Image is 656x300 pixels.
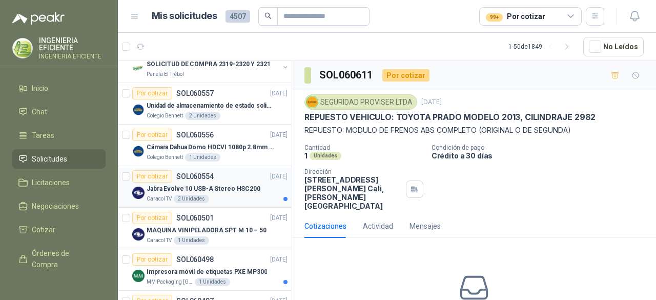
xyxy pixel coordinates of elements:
p: [DATE] [270,255,288,265]
p: REPUESTO: MODULO DE FRENOS ABS COMPLETO (ORIGINAL O DE SEGUNDA) [304,125,644,136]
p: Condición de pago [432,144,652,151]
p: [DATE] [270,130,288,140]
span: 4507 [225,10,250,23]
div: Unidades [310,152,341,160]
p: [STREET_ADDRESS][PERSON_NAME] Cali , [PERSON_NAME][GEOGRAPHIC_DATA] [304,175,402,210]
a: Por cotizarSOL060557[DATE] Company LogoUnidad de almacenamiento de estado solido Marca SK hynix [... [118,83,292,125]
p: SOL060554 [176,173,214,180]
span: search [264,12,272,19]
p: 1 [304,151,307,160]
img: Company Logo [306,96,318,108]
p: MM Packaging [GEOGRAPHIC_DATA] [147,278,193,286]
p: Jabra Evolve 10 USB-A Stereo HSC200 [147,184,260,194]
div: Por cotizar [132,170,172,183]
button: No Leídos [583,37,644,56]
img: Company Logo [132,270,145,282]
p: Impresora móvil de etiquetas PXE MP300 [147,267,267,277]
p: INGENIERIA EFICIENTE [39,53,106,59]
a: Por cotizarSOL060556[DATE] Company LogoCámara Dahua Domo HDCVI 1080p 2.8mm IP67 Led IR 30m mts no... [118,125,292,166]
p: Colegio Bennett [147,153,183,162]
p: REPUESTO VEHICULO: TOYOTA PRADO MODELO 2013, CILINDRAJE 2982 [304,112,596,123]
a: Cotizar [12,220,106,239]
p: Caracol TV [147,195,172,203]
h3: SOL060611 [319,67,374,83]
a: Chat [12,102,106,122]
div: Por cotizar [132,87,172,99]
p: SOL060498 [176,256,214,263]
p: Cámara Dahua Domo HDCVI 1080p 2.8mm IP67 Led IR 30m mts nocturnos [147,143,274,152]
span: Tareas [32,130,54,141]
a: 5 0 0 0 0 0 GSOL005934[DATE] Company LogoSOLICITUD DE COMPRA 2319-2320 Y 2321Panela El Trébol [132,46,290,78]
a: Por cotizarSOL060498[DATE] Company LogoImpresora móvil de etiquetas PXE MP300MM Packaging [GEOGRA... [118,249,292,291]
div: Por cotizar [382,69,429,82]
a: Solicitudes [12,149,106,169]
a: Tareas [12,126,106,145]
div: Por cotizar [132,212,172,224]
p: INGENIERIA EFICIENTE [39,37,106,51]
span: Solicitudes [32,153,67,165]
p: Unidad de almacenamiento de estado solido Marca SK hynix [DATE] NVMe 256GB HFM256GDJTNG-8310A M.2... [147,101,274,111]
p: [DATE] [270,89,288,98]
div: 1 Unidades [195,278,230,286]
p: [DATE] [270,213,288,223]
a: Licitaciones [12,173,106,192]
span: Licitaciones [32,177,70,188]
div: 1 - 50 de 1849 [508,38,575,55]
img: Company Logo [13,38,32,58]
p: [DATE] [421,97,442,107]
div: 2 Unidades [174,195,209,203]
img: Company Logo [132,104,145,116]
p: Cantidad [304,144,423,151]
span: Cotizar [32,224,55,235]
p: [DATE] [270,172,288,182]
p: SOL060556 [176,131,214,138]
div: Cotizaciones [304,221,346,232]
p: SOLICITUD DE COMPRA 2319-2320 Y 2321 [147,59,271,69]
img: Company Logo [132,228,145,241]
p: Panela El Trébol [147,70,184,78]
div: Por cotizar [132,253,172,266]
a: Órdenes de Compra [12,244,106,274]
p: Colegio Bennett [147,112,183,120]
span: Órdenes de Compra [32,248,96,270]
img: Logo peakr [12,12,65,25]
a: Inicio [12,78,106,98]
p: SOL060557 [176,90,214,97]
div: Por cotizar [486,11,545,22]
div: 1 Unidades [185,153,220,162]
p: Caracol TV [147,236,172,245]
div: Actividad [363,221,393,232]
img: Company Logo [132,145,145,157]
span: Inicio [32,83,48,94]
p: MAQUINA VINIPELADORA SPT M 10 – 50 [147,226,266,235]
div: 99+ [486,13,503,22]
a: Por cotizarSOL060554[DATE] Company LogoJabra Evolve 10 USB-A Stereo HSC200Caracol TV2 Unidades [118,166,292,208]
div: SEGURIDAD PROVISER LTDA [304,94,417,110]
span: Chat [32,106,47,117]
div: 2 Unidades [185,112,220,120]
h1: Mis solicitudes [152,9,217,24]
a: Negociaciones [12,196,106,216]
img: Company Logo [132,187,145,199]
a: Por cotizarSOL060501[DATE] Company LogoMAQUINA VINIPELADORA SPT M 10 – 50Caracol TV1 Unidades [118,208,292,249]
img: Company Logo [132,62,145,74]
span: Negociaciones [32,201,79,212]
div: Por cotizar [132,129,172,141]
p: SOL060501 [176,214,214,222]
div: 1 Unidades [174,236,209,245]
p: Crédito a 30 días [432,151,652,160]
div: Mensajes [409,221,441,232]
p: Dirección [304,168,402,175]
